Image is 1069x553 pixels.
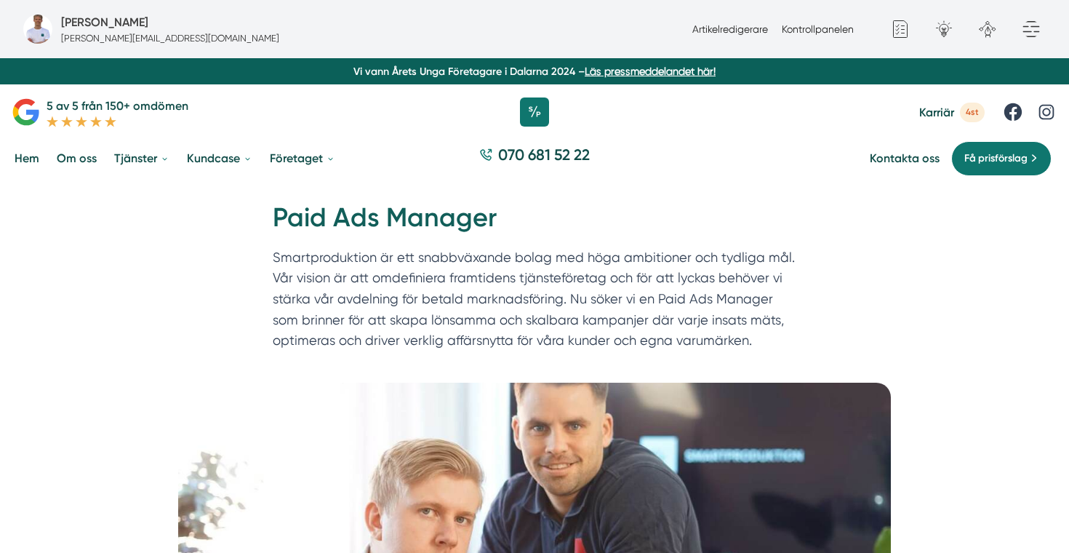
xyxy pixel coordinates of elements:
span: 4st [960,103,985,122]
img: foretagsbild-pa-smartproduktion-en-webbyraer-i-dalarnas-lan.png [23,15,52,44]
a: Företaget [267,140,338,177]
a: Karriär 4st [919,103,985,122]
a: Om oss [54,140,100,177]
h1: Paid Ads Manager [273,200,796,247]
h5: Administratör [61,13,148,31]
a: Kontrollpanelen [782,23,854,35]
a: Artikelredigerare [692,23,768,35]
span: Karriär [919,106,954,119]
a: Hem [12,140,42,177]
p: [PERSON_NAME][EMAIL_ADDRESS][DOMAIN_NAME] [61,31,279,45]
span: Få prisförslag [964,151,1028,167]
a: Tjänster [111,140,172,177]
p: Smartproduktion är ett snabbväxande bolag med höga ambitioner och tydliga mål. Vår vision är att ... [273,247,796,358]
p: Vi vann Årets Unga Företagare i Dalarna 2024 – [6,64,1063,79]
p: 5 av 5 från 150+ omdömen [47,97,188,115]
a: Kundcase [184,140,255,177]
a: Kontakta oss [870,151,940,165]
a: Läs pressmeddelandet här! [585,65,716,77]
span: 070 681 52 22 [498,144,590,165]
a: Få prisförslag [951,141,1052,176]
a: 070 681 52 22 [473,144,596,172]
